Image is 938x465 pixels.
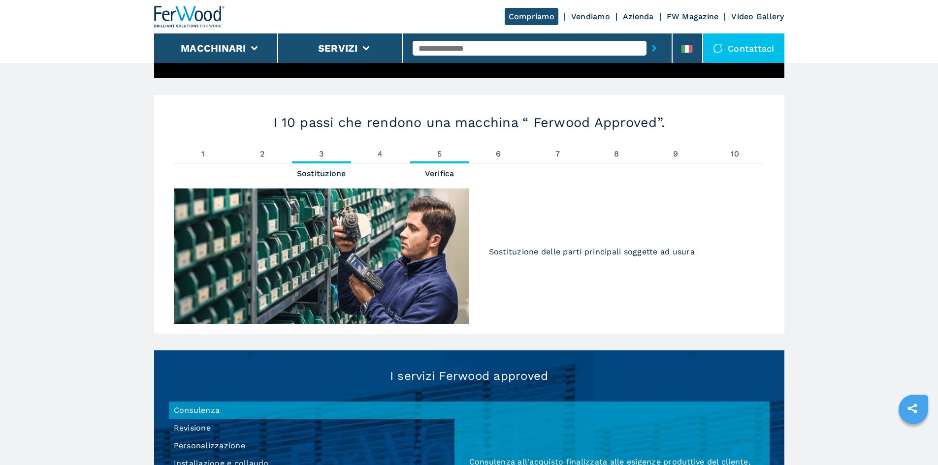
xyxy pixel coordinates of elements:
span: 6 [469,150,528,158]
li: Revisione [169,419,454,437]
button: Servizi [318,42,358,54]
h3: I servizi Ferwood approved [169,370,770,382]
h3: I 10 passi che rendono una macchina “ Ferwood Approved”. [233,115,706,130]
li: Personalizzazione [169,437,454,455]
span: 9 [647,150,706,158]
span: Sostituzione delle parti principali soggette ad usura [489,247,695,256]
div: Contattaci [703,33,784,63]
img: Contattaci [713,43,723,53]
a: FW Magazine [667,12,719,21]
em: Sostituzione [292,170,351,178]
img: Ferwood [154,6,225,28]
span: 5 [410,150,469,158]
button: Macchinari [181,42,246,54]
img: image [174,188,469,324]
a: Compriamo [505,8,558,25]
a: Azienda [623,12,654,21]
a: Video Gallery [731,12,784,21]
li: Consulenza [169,402,454,419]
iframe: Chat [896,421,931,458]
span: 2 [233,150,292,158]
button: submit-button [647,37,662,60]
a: Vendiamo [571,12,610,21]
span: 3 [292,150,351,158]
em: Verifica [410,170,469,178]
span: 4 [351,150,410,158]
span: 10 [706,150,765,158]
span: 8 [587,150,647,158]
a: sharethis [900,396,925,421]
span: 7 [528,150,587,158]
span: 1 [174,150,233,158]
